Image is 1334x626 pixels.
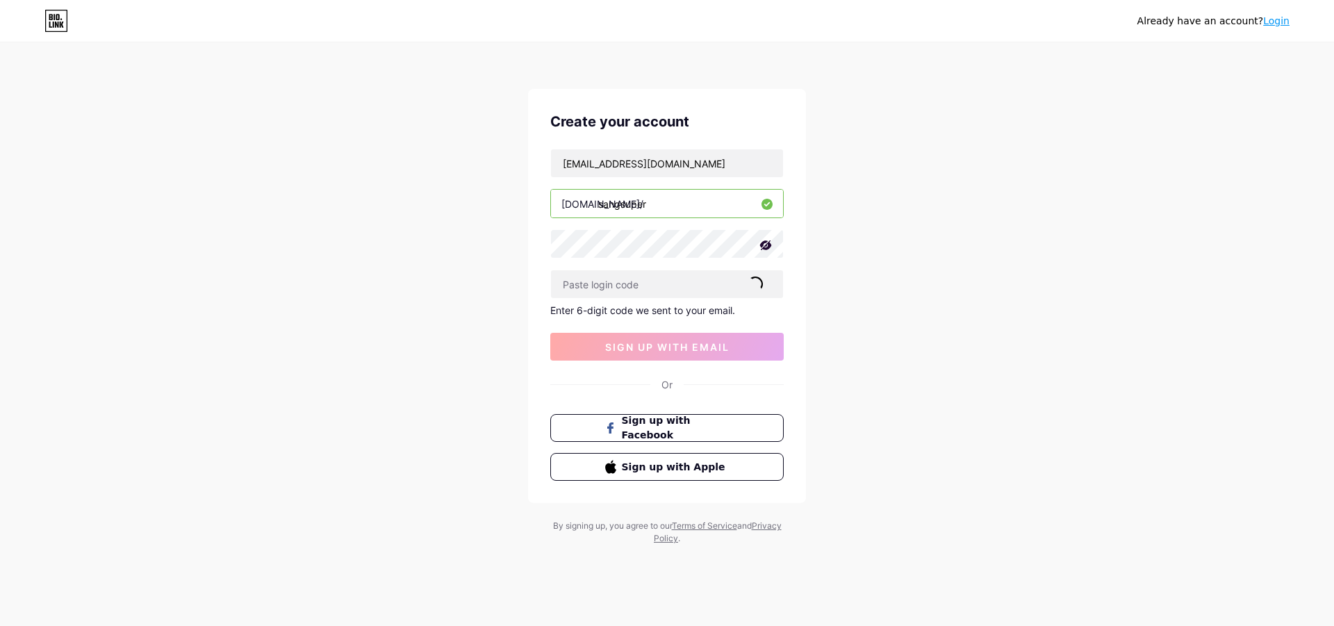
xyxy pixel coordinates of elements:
div: By signing up, you agree to our and . [549,520,785,545]
button: sign up with email [550,333,784,361]
div: [DOMAIN_NAME]/ [561,197,643,211]
span: Sign up with Facebook [622,413,730,443]
div: Already have an account? [1137,14,1290,28]
a: Terms of Service [672,520,737,531]
input: Email [551,149,783,177]
button: Sign up with Apple [550,453,784,481]
div: Create your account [550,111,784,132]
a: Login [1263,15,1290,26]
span: sign up with email [605,341,730,353]
span: Sign up with Apple [622,460,730,475]
button: Sign up with Facebook [550,414,784,442]
div: Or [661,377,673,392]
input: Paste login code [551,270,783,298]
div: Enter 6-digit code we sent to your email. [550,304,784,316]
input: username [551,190,783,217]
